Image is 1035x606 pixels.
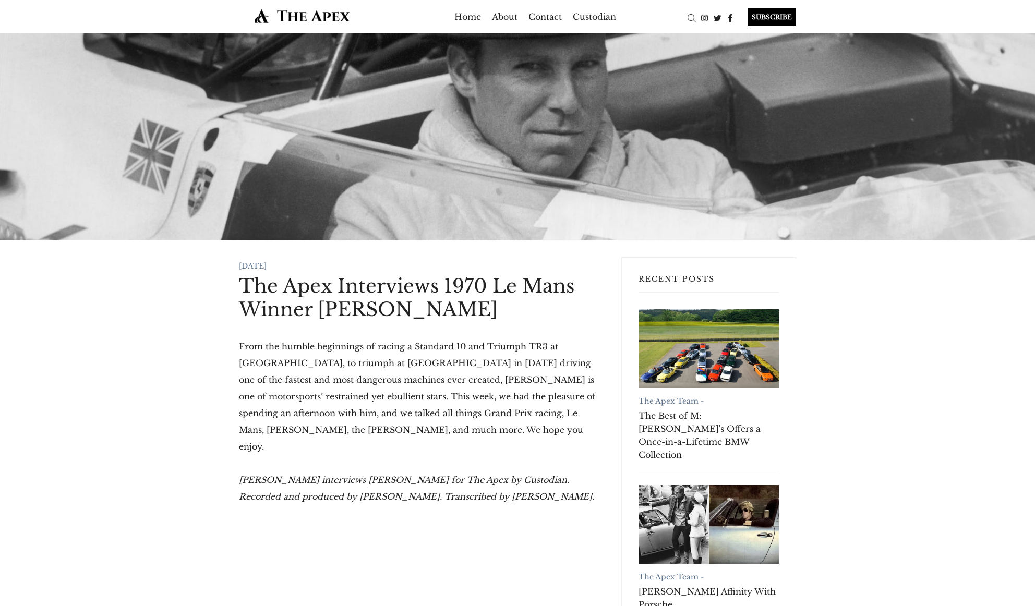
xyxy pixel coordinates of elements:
a: SUBSCRIBE [737,8,796,26]
h3: Recent Posts [639,274,779,293]
a: Instagram [698,12,711,22]
a: About [492,8,517,25]
p: From the humble beginnings of racing a Standard 10 and Triumph TR3 at [GEOGRAPHIC_DATA], to trium... [239,338,605,455]
img: The Apex by Custodian [239,8,366,23]
div: SUBSCRIBE [748,8,796,26]
a: The Apex Team - [639,396,704,406]
a: Twitter [711,12,724,22]
time: [DATE] [239,261,267,271]
a: Contact [528,8,562,25]
a: Search [685,12,698,22]
a: The Best of M: RM Sotheby's Offers a Once-in-a-Lifetime BMW Collection [639,309,779,388]
a: Facebook [724,12,737,22]
h1: The Apex Interviews 1970 Le Mans Winner [PERSON_NAME] [239,274,605,321]
a: Home [454,8,481,25]
a: The Apex Team - [639,572,704,581]
a: Robert Redford's Affinity With Porsche [639,485,779,564]
em: [PERSON_NAME] interviews [PERSON_NAME] for The Apex by Custodian. Recorded and produced by [PERSO... [239,475,594,502]
a: Custodian [573,8,616,25]
a: The Best of M: [PERSON_NAME]'s Offers a Once-in-a-Lifetime BMW Collection [639,409,779,462]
